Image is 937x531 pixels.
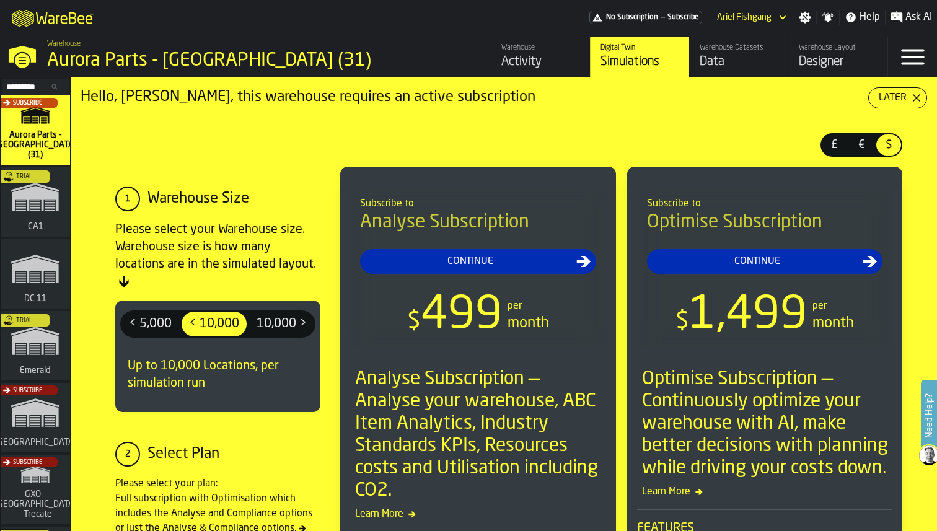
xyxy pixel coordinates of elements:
[13,387,42,394] span: Subscribe
[22,294,49,304] span: DC 11
[1,95,70,167] a: link-to-/wh/i/aa2e4adb-2cd5-4688-aa4a-ec82bcf75d46/simulations
[675,309,689,334] span: $
[147,444,219,464] div: Select Plan
[501,53,580,71] div: Activity
[47,40,81,48] span: Warehouse
[600,53,679,71] div: Simulations
[589,11,702,24] div: Menu Subscription
[360,196,596,211] div: Subscribe to
[360,249,596,274] button: button-Continue
[508,314,549,333] div: month
[637,485,893,499] span: Learn More
[407,309,421,334] span: $
[868,87,927,108] button: button-Later
[822,134,847,156] div: thumb
[642,368,893,480] div: Optimise Subscription — Continuously optimize your warehouse with AI, make better decisions with ...
[667,13,699,22] span: Subscribe
[794,11,816,24] label: button-toggle-Settings
[840,10,885,25] label: button-toggle-Help
[886,10,937,25] label: button-toggle-Ask AI
[717,12,772,22] div: DropdownMenuValue-Ariel Fishgang
[824,137,844,153] span: £
[115,187,140,211] div: 1
[147,189,249,209] div: Warehouse Size
[851,137,871,153] span: €
[879,137,899,153] span: $
[661,13,665,22] span: —
[812,314,854,333] div: month
[1,239,70,311] a: link-to-/wh/i/2e91095d-d0fa-471d-87cf-b9f7f81665fc/simulations
[180,310,248,338] label: button-switch-multi-< 10,000
[712,10,789,25] div: DropdownMenuValue-Ariel Fishgang
[421,294,503,338] span: 499
[124,314,177,334] span: < 5,000
[700,43,778,52] div: Warehouse Datasets
[1,455,70,527] a: link-to-/wh/i/7274009e-5361-4e21-8e36-7045ee840609/simulations
[248,310,315,338] label: button-switch-multi-10,000 >
[355,368,606,502] div: Analyse Subscription — Analyse your warehouse, ABC Item Analytics, Industry Standards KPIs, Resou...
[812,299,827,314] div: per
[1,383,70,455] a: link-to-/wh/i/b5402f52-ce28-4f27-b3d4-5c6d76174849/simulations
[249,312,314,336] div: thumb
[120,310,180,338] label: button-switch-multi-< 5,000
[252,314,312,334] span: 10,000 >
[875,133,902,157] label: button-switch-multi-$
[81,87,868,107] div: Hello, [PERSON_NAME], this warehouse requires an active subscription
[689,37,788,77] a: link-to-/wh/i/aa2e4adb-2cd5-4688-aa4a-ec82bcf75d46/data
[121,312,179,336] div: thumb
[1,167,70,239] a: link-to-/wh/i/76e2a128-1b54-4d66-80d4-05ae4c277723/simulations
[817,11,839,24] label: button-toggle-Notifications
[888,37,937,77] label: button-toggle-Menu
[508,299,522,314] div: per
[501,43,580,52] div: Warehouse
[874,90,912,105] div: Later
[700,53,778,71] div: Data
[689,294,807,338] span: 1,499
[788,37,887,77] a: link-to-/wh/i/aa2e4adb-2cd5-4688-aa4a-ec82bcf75d46/designer
[13,459,42,466] span: Subscribe
[365,254,576,269] div: Continue
[16,317,32,324] span: Trial
[47,50,382,72] div: Aurora Parts - [GEOGRAPHIC_DATA] (31)
[606,13,658,22] span: No Subscription
[820,133,848,157] label: button-switch-multi-£
[905,10,932,25] span: Ask AI
[1,311,70,383] a: link-to-/wh/i/576ff85d-1d82-4029-ae14-f0fa99bd4ee3/simulations
[647,196,883,211] div: Subscribe to
[16,173,32,180] span: Trial
[360,211,596,239] h4: Analyse Subscription
[799,53,878,71] div: Designer
[115,221,320,291] div: Please select your Warehouse size. Warehouse size is how many locations are in the simulated layout.
[491,37,590,77] a: link-to-/wh/i/aa2e4adb-2cd5-4688-aa4a-ec82bcf75d46/feed/
[848,133,875,157] label: button-switch-multi-€
[182,312,247,336] div: thumb
[799,43,878,52] div: Warehouse Layout
[600,43,679,52] div: Digital Twin
[590,37,689,77] a: link-to-/wh/i/aa2e4adb-2cd5-4688-aa4a-ec82bcf75d46/simulations
[849,134,874,156] div: thumb
[589,11,702,24] a: link-to-/wh/i/aa2e4adb-2cd5-4688-aa4a-ec82bcf75d46/pricing/
[350,507,606,522] span: Learn More
[652,254,863,269] div: Continue
[876,134,901,156] div: thumb
[120,348,315,402] div: Up to 10,000 Locations, per simulation run
[647,249,883,274] button: button-Continue
[922,381,936,450] label: Need Help?
[115,442,140,467] div: 2
[647,211,883,239] h4: Optimise Subscription
[13,100,42,107] span: Subscribe
[860,10,880,25] span: Help
[184,314,244,334] span: < 10,000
